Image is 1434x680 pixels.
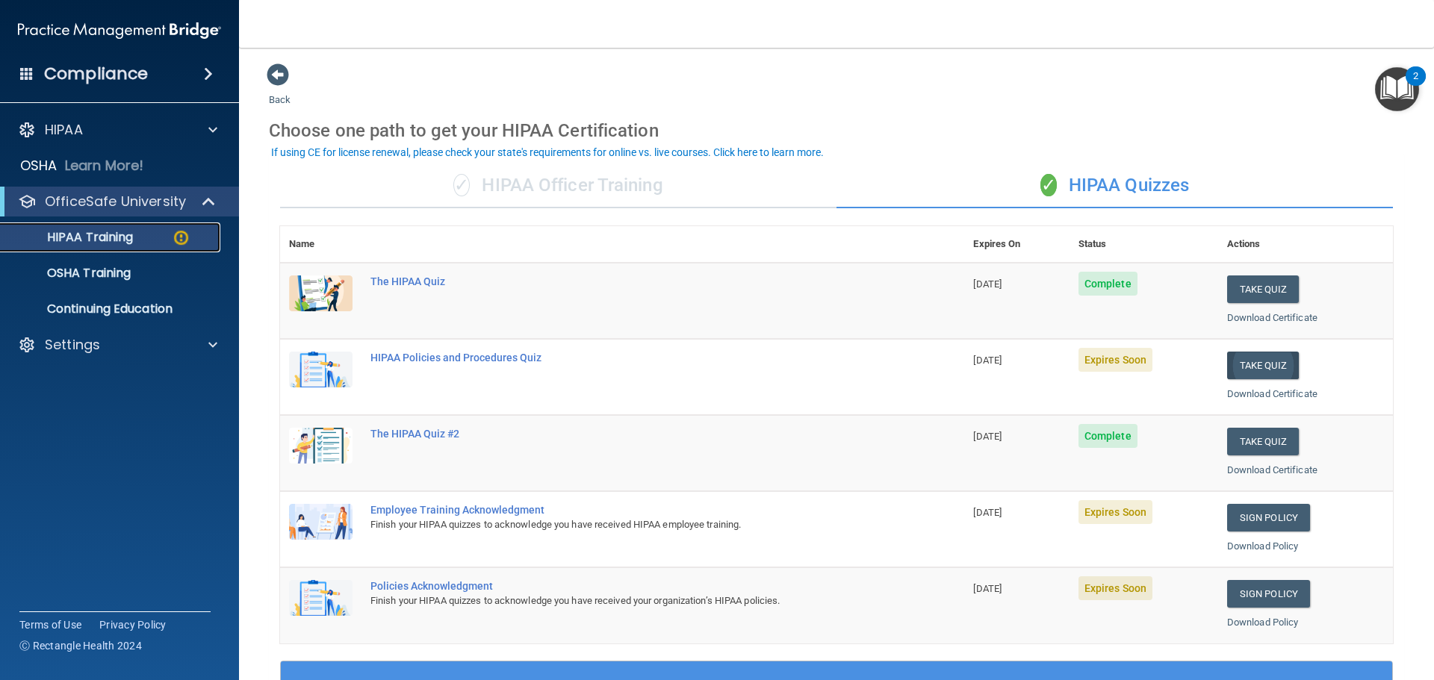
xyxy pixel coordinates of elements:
a: Download Certificate [1227,464,1317,475]
div: HIPAA Quizzes [836,163,1393,208]
a: Download Certificate [1227,388,1317,399]
div: Employee Training Acknowledgment [370,504,890,516]
div: Finish your HIPAA quizzes to acknowledge you have received your organization’s HIPAA policies. [370,592,890,610]
a: HIPAA [18,121,217,139]
button: Open Resource Center, 2 new notifications [1375,67,1419,111]
th: Expires On [964,226,1069,263]
div: HIPAA Officer Training [280,163,836,208]
button: Take Quiz [1227,352,1299,379]
div: Finish your HIPAA quizzes to acknowledge you have received HIPAA employee training. [370,516,890,534]
p: HIPAA [45,121,83,139]
button: Take Quiz [1227,428,1299,455]
p: Learn More! [65,157,144,175]
img: PMB logo [18,16,221,46]
div: Choose one path to get your HIPAA Certification [269,109,1404,152]
a: Download Policy [1227,540,1299,552]
p: OSHA Training [10,266,131,281]
a: OfficeSafe University [18,193,217,210]
span: [DATE] [973,583,1002,594]
span: ✓ [453,174,470,196]
a: Terms of Use [19,617,81,632]
p: OfficeSafe University [45,193,186,210]
a: Privacy Policy [99,617,167,632]
a: Download Certificate [1227,312,1317,323]
span: Complete [1078,272,1137,296]
span: Expires Soon [1078,348,1152,372]
div: HIPAA Policies and Procedures Quiz [370,352,890,364]
p: Continuing Education [10,302,214,316]
a: Settings [18,336,217,354]
a: Sign Policy [1227,504,1310,531]
div: 2 [1413,76,1418,96]
th: Actions [1218,226,1393,263]
h4: Compliance [44,63,148,84]
th: Status [1070,226,1218,263]
img: warning-circle.0cc9ac19.png [172,228,190,247]
button: If using CE for license renewal, please check your state's requirements for online vs. live cours... [269,145,826,160]
div: The HIPAA Quiz [370,275,890,287]
span: Expires Soon [1078,576,1152,600]
span: [DATE] [973,355,1002,366]
span: [DATE] [973,507,1002,518]
span: Expires Soon [1078,500,1152,524]
a: Sign Policy [1227,580,1310,608]
p: OSHA [20,157,58,175]
span: ✓ [1040,174,1057,196]
div: The HIPAA Quiz #2 [370,428,890,440]
div: If using CE for license renewal, please check your state's requirements for online vs. live cours... [271,147,824,157]
div: Policies Acknowledgment [370,580,890,592]
p: HIPAA Training [10,230,133,245]
a: Download Policy [1227,617,1299,628]
span: Ⓒ Rectangle Health 2024 [19,638,142,653]
a: Back [269,76,291,105]
span: [DATE] [973,278,1002,290]
p: Settings [45,336,100,354]
span: [DATE] [973,431,1002,442]
th: Name [280,226,361,263]
button: Take Quiz [1227,275,1299,303]
span: Complete [1078,424,1137,448]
